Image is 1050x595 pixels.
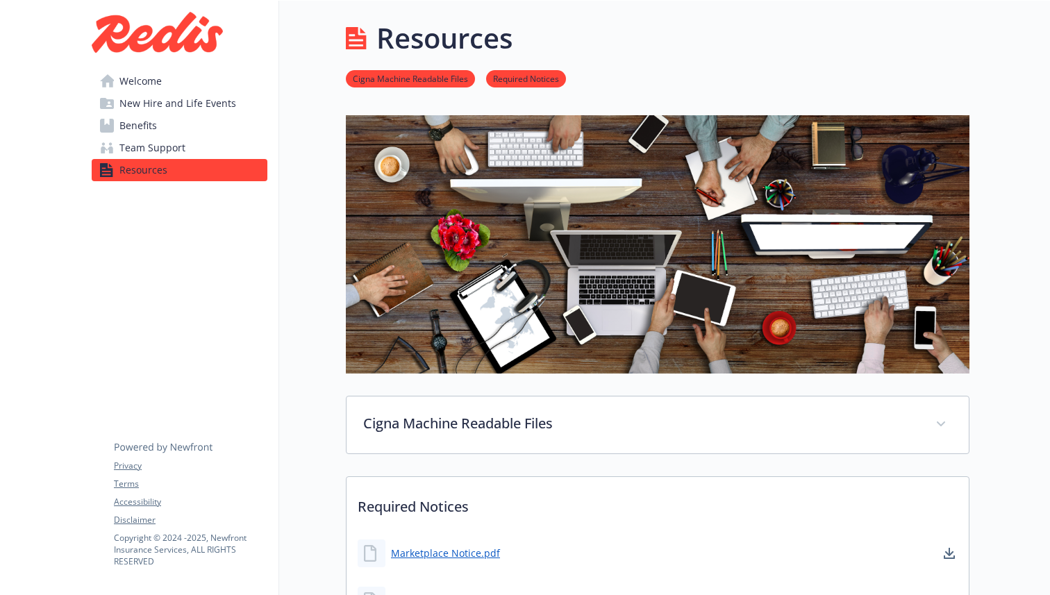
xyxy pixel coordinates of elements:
a: Disclaimer [114,514,267,526]
a: Resources [92,159,267,181]
span: Team Support [119,137,185,159]
img: resources page banner [346,115,969,374]
a: Terms [114,478,267,490]
a: Cigna Machine Readable Files [346,72,475,85]
div: Cigna Machine Readable Files [347,396,969,453]
a: Team Support [92,137,267,159]
a: Required Notices [486,72,566,85]
span: New Hire and Life Events [119,92,236,115]
p: Cigna Machine Readable Files [363,413,919,434]
span: Benefits [119,115,157,137]
span: Welcome [119,70,162,92]
a: Welcome [92,70,267,92]
p: Copyright © 2024 - 2025 , Newfront Insurance Services, ALL RIGHTS RESERVED [114,532,267,567]
a: Marketplace Notice.pdf [391,546,500,560]
a: Privacy [114,460,267,472]
p: Required Notices [347,477,969,528]
span: Resources [119,159,167,181]
a: Benefits [92,115,267,137]
h1: Resources [376,17,512,59]
a: New Hire and Life Events [92,92,267,115]
a: download document [941,545,958,562]
a: Accessibility [114,496,267,508]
